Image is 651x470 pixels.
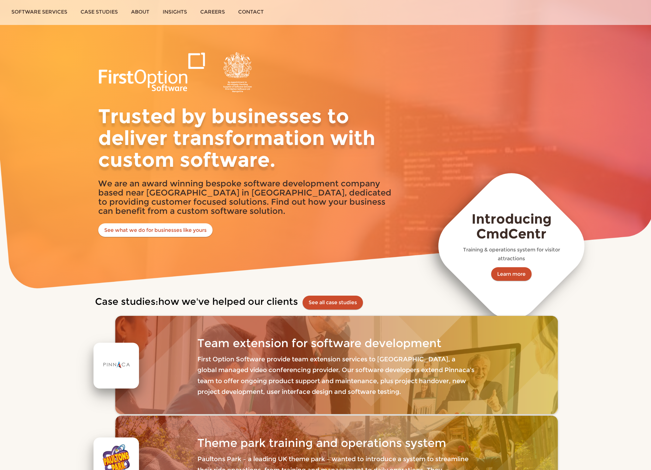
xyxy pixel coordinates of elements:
[98,223,213,237] a: See what we do for businesses like yours
[98,52,256,93] img: logowarrantside.png
[115,316,558,414] a: Team extension for software development First Option Software provide team extension services to ...
[456,212,567,241] h3: Introducing CmdCentr
[197,437,475,449] h3: Theme park training and operations system
[197,337,475,350] h3: Team extension for software development
[491,267,532,281] a: Learn more
[197,354,475,397] p: First Option Software provide team extension services to [GEOGRAPHIC_DATA], a global managed vide...
[303,296,363,310] button: See all case studies
[98,179,398,216] h2: We are an award winning bespoke software development company based near [GEOGRAPHIC_DATA] in [GEO...
[98,105,398,171] h1: Trusted by businesses to deliver transformation with custom software.
[95,296,158,307] span: Case studies:
[158,296,298,307] span: how we've helped our clients
[309,299,357,305] a: See all case studies
[456,245,567,263] p: Training & operations system for visitor attractions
